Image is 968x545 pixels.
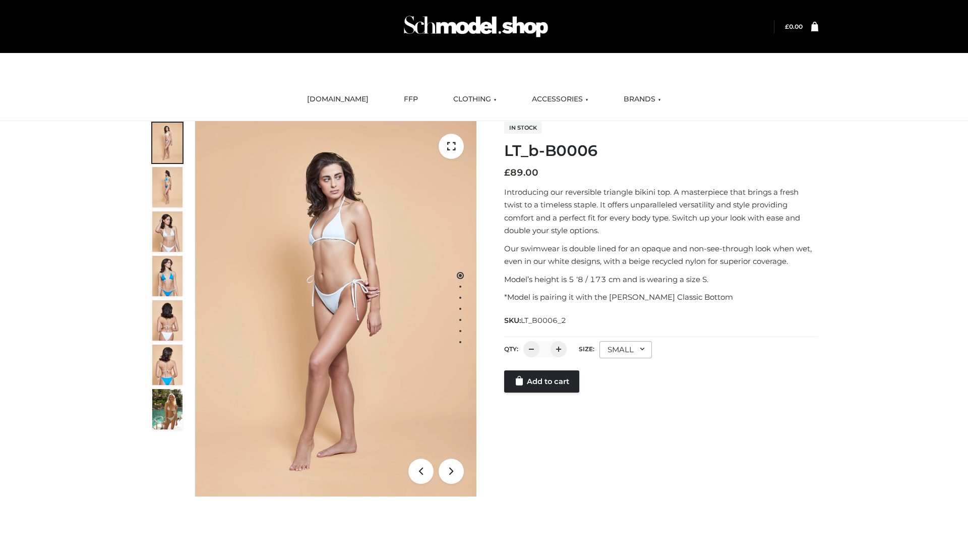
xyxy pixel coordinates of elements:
[299,88,376,111] a: [DOMAIN_NAME]
[616,88,669,111] a: BRANDS
[504,167,510,178] span: £
[504,345,518,353] label: QTY:
[524,88,596,111] a: ACCESSORIES
[195,121,476,497] img: LT_b-B0006
[504,273,818,286] p: Model’s height is 5 ‘8 / 173 cm and is wearing a size S.
[785,23,803,30] a: £0.00
[504,370,579,393] a: Add to cart
[504,122,542,134] span: In stock
[446,88,504,111] a: CLOTHING
[152,211,183,252] img: ArielClassicBikiniTop_CloudNine_AzureSky_OW114ECO_3-scaled.jpg
[152,389,183,429] img: Arieltop_CloudNine_AzureSky2.jpg
[785,23,789,30] span: £
[599,341,652,358] div: SMALL
[504,242,818,268] p: Our swimwear is double lined for an opaque and non-see-through look when wet, even in our white d...
[152,256,183,296] img: ArielClassicBikiniTop_CloudNine_AzureSky_OW114ECO_4-scaled.jpg
[579,345,594,353] label: Size:
[400,7,552,46] img: Schmodel Admin 964
[504,186,818,237] p: Introducing our reversible triangle bikini top. A masterpiece that brings a fresh twist to a time...
[504,314,567,326] span: SKU:
[504,291,818,304] p: *Model is pairing it with the [PERSON_NAME] Classic Bottom
[152,123,183,163] img: ArielClassicBikiniTop_CloudNine_AzureSky_OW114ECO_1-scaled.jpg
[521,316,566,325] span: LT_B0006_2
[152,345,183,385] img: ArielClassicBikiniTop_CloudNine_AzureSky_OW114ECO_8-scaled.jpg
[396,88,426,111] a: FFP
[152,300,183,341] img: ArielClassicBikiniTop_CloudNine_AzureSky_OW114ECO_7-scaled.jpg
[785,23,803,30] bdi: 0.00
[152,167,183,207] img: ArielClassicBikiniTop_CloudNine_AzureSky_OW114ECO_2-scaled.jpg
[504,167,538,178] bdi: 89.00
[504,142,818,160] h1: LT_b-B0006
